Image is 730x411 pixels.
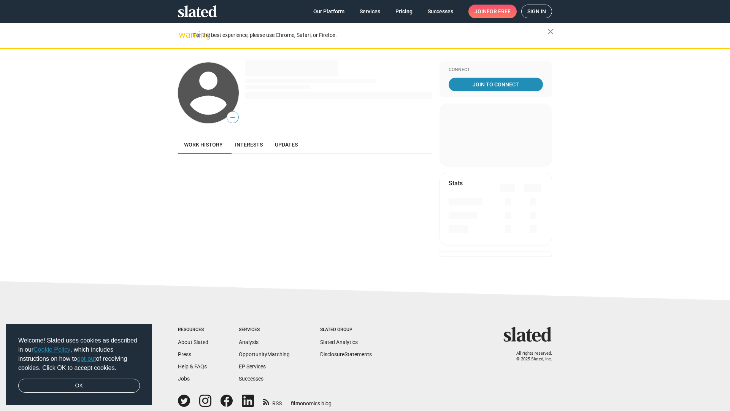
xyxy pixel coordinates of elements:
[77,355,96,362] a: opt-out
[389,5,419,18] a: Pricing
[354,5,386,18] a: Services
[193,30,547,40] div: For the best experience, please use Chrome, Safari, or Firefox.
[307,5,351,18] a: Our Platform
[227,113,238,123] span: —
[275,142,298,148] span: Updates
[320,339,358,345] a: Slated Analytics
[229,135,269,154] a: Interests
[18,336,140,373] span: Welcome! Slated uses cookies as described in our , which includes instructions on how to of recei...
[422,5,459,18] a: Successes
[521,5,552,18] a: Sign in
[428,5,453,18] span: Successes
[18,379,140,393] a: dismiss cookie message
[449,78,543,91] a: Join To Connect
[179,30,188,39] mat-icon: warning
[263,395,282,407] a: RSS
[474,5,511,18] span: Join
[33,346,70,353] a: Cookie Policy
[6,324,152,405] div: cookieconsent
[269,135,304,154] a: Updates
[178,135,229,154] a: Work history
[178,376,190,382] a: Jobs
[449,67,543,73] div: Connect
[291,394,332,407] a: filmonomics blog
[527,5,546,18] span: Sign in
[449,179,463,187] mat-card-title: Stats
[508,351,552,362] p: All rights reserved. © 2025 Slated, Inc.
[395,5,413,18] span: Pricing
[487,5,511,18] span: for free
[320,327,372,333] div: Slated Group
[239,339,259,345] a: Analysis
[546,27,555,36] mat-icon: close
[239,376,263,382] a: Successes
[239,363,266,370] a: EP Services
[320,351,372,357] a: DisclosureStatements
[178,351,191,357] a: Press
[239,351,290,357] a: OpportunityMatching
[178,363,207,370] a: Help & FAQs
[178,339,208,345] a: About Slated
[239,327,290,333] div: Services
[291,400,300,406] span: film
[313,5,344,18] span: Our Platform
[450,78,541,91] span: Join To Connect
[184,142,223,148] span: Work history
[360,5,380,18] span: Services
[468,5,517,18] a: Joinfor free
[235,142,263,148] span: Interests
[178,327,208,333] div: Resources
